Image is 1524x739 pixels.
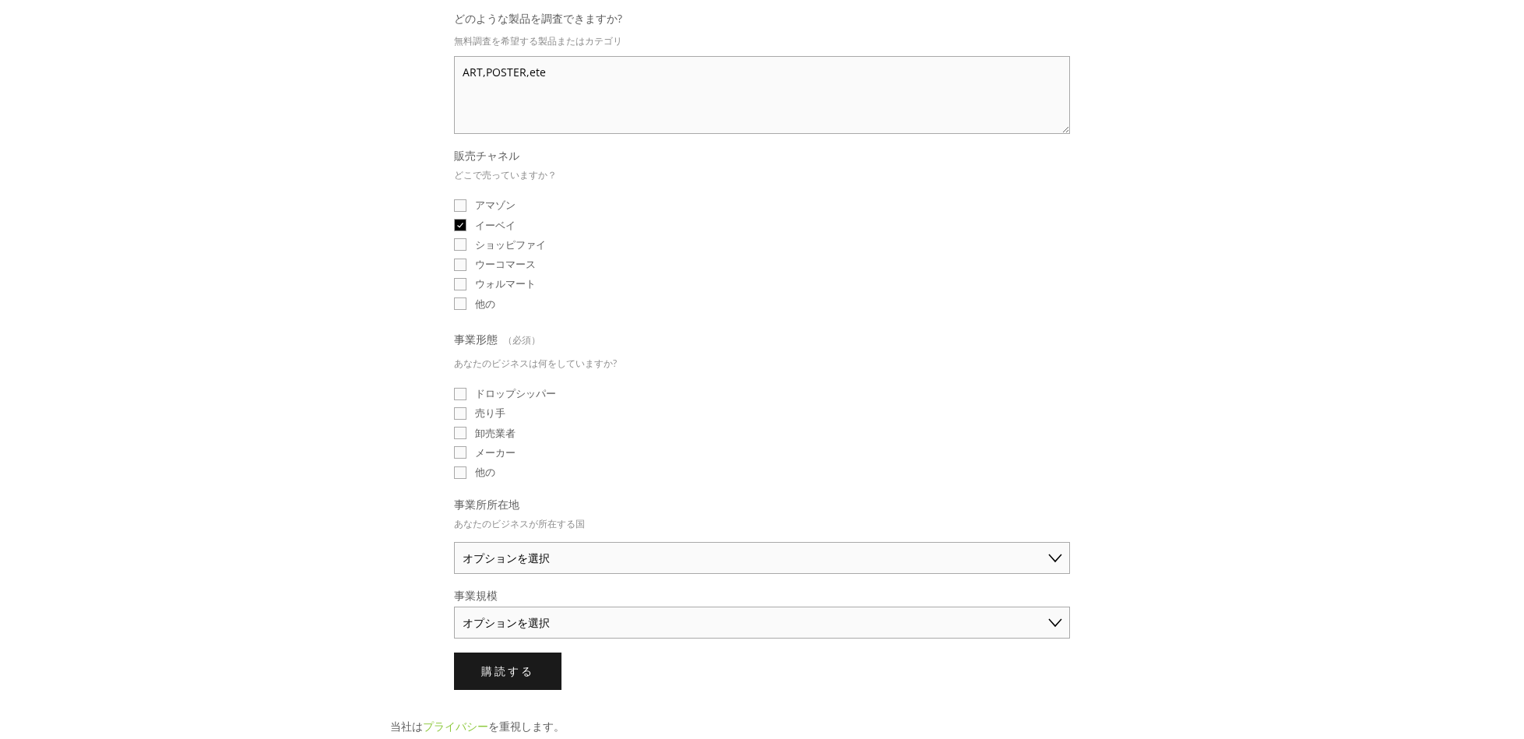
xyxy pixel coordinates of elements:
input: ドロップシッパー [454,388,466,400]
button: 購読する購読する [454,653,561,690]
font: あなたのビジネスが所在する国 [454,517,585,530]
font: 販売チャネル [454,148,519,163]
input: 他の [454,466,466,479]
font: 事業所所在地 [454,497,519,512]
input: イーベイ [454,219,466,231]
font: イーベイ [475,218,516,232]
input: 卸売業者 [454,427,466,439]
font: あなたのビジネスは何をしていますか? [454,357,617,370]
font: 無料調査を希望する製品またはカテゴリ [454,34,622,48]
select: 事業規模 [454,607,1070,639]
textarea: ART,POSTER,ete [454,56,1070,134]
font: どこで売っていますか？ [454,168,557,181]
input: アマゾン [454,199,466,212]
font: を重視します。 [488,719,565,734]
input: ウォルマート [454,278,466,290]
font: 他の [475,465,495,479]
font: 他の [475,297,495,311]
font: 当社は [390,719,423,734]
font: アマゾン [475,198,516,212]
font: メーカー [475,445,516,459]
input: 売り手 [454,407,466,420]
font: ウーコマース [475,257,536,271]
a: プライバシー [423,719,488,734]
font: 購読する [481,663,534,678]
input: メーカー [454,446,466,459]
input: 他の [454,297,466,310]
font: ショッピファイ [475,238,546,252]
font: ドロップシッパー [475,386,556,400]
input: ショッピファイ [454,238,466,251]
font: 事業規模 [454,588,498,603]
font: どのような製品を調査できますか? [454,11,622,26]
font: 売り手 [475,406,505,420]
font: （必須） [503,333,540,347]
font: 事業形態 [454,332,498,347]
font: ウォルマート [475,276,536,290]
font: 卸売業者 [475,426,516,440]
input: ウーコマース [454,259,466,271]
select: 事業所所在地 [454,542,1070,574]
